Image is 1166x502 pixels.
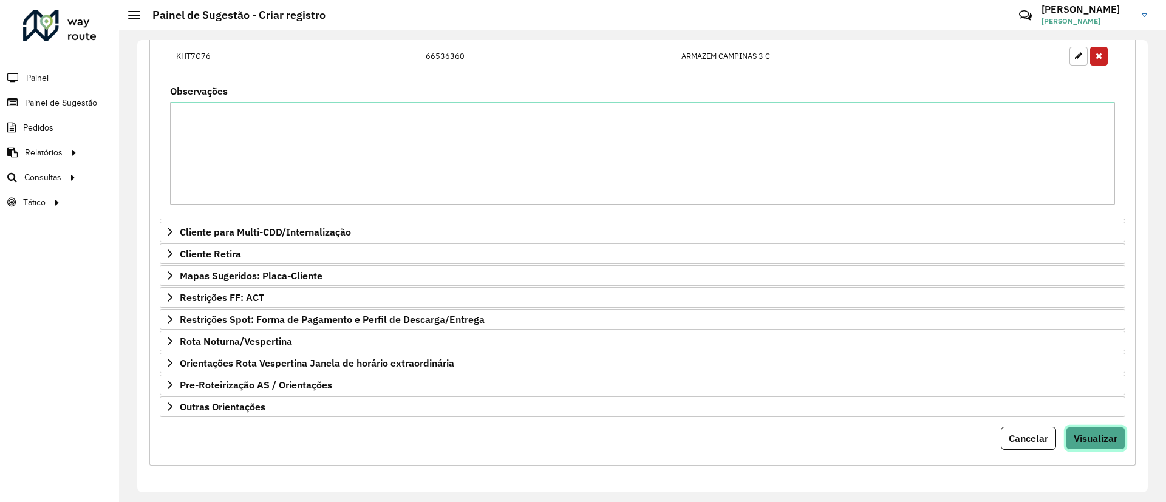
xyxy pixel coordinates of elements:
button: Cancelar [1001,427,1056,450]
a: Restrições Spot: Forma de Pagamento e Perfil de Descarga/Entrega [160,309,1125,330]
a: Restrições FF: ACT [160,287,1125,308]
a: Pre-Roteirização AS / Orientações [160,375,1125,395]
span: Restrições Spot: Forma de Pagamento e Perfil de Descarga/Entrega [180,314,485,324]
a: Contato Rápido [1012,2,1038,29]
span: Painel [26,72,49,84]
span: [PERSON_NAME] [1042,16,1133,27]
a: Outras Orientações [160,396,1125,417]
a: Cliente Retira [160,243,1125,264]
span: Painel de Sugestão [25,97,97,109]
button: Visualizar [1066,427,1125,450]
span: Rota Noturna/Vespertina [180,336,292,346]
span: Restrições FF: ACT [180,293,264,302]
span: Outras Orientações [180,402,265,412]
h2: Painel de Sugestão - Criar registro [140,8,326,22]
span: Orientações Rota Vespertina Janela de horário extraordinária [180,358,454,368]
span: Tático [23,196,46,209]
td: KHT7G76 [170,40,270,72]
span: Consultas [24,171,61,184]
span: Pedidos [23,121,53,134]
a: Mapas Sugeridos: Placa-Cliente [160,265,1125,286]
span: Visualizar [1074,432,1117,444]
span: Cliente Retira [180,249,241,259]
td: 66536360 [419,40,675,72]
a: Cliente para Multi-CDD/Internalização [160,222,1125,242]
h3: [PERSON_NAME] [1042,4,1133,15]
span: Cliente para Multi-CDD/Internalização [180,227,351,237]
a: Orientações Rota Vespertina Janela de horário extraordinária [160,353,1125,373]
label: Observações [170,84,228,98]
span: Cancelar [1009,432,1048,444]
td: ARMAZEM CAMPINAS 3 C [675,40,950,72]
span: Mapas Sugeridos: Placa-Cliente [180,271,322,280]
a: Rota Noturna/Vespertina [160,331,1125,351]
span: Pre-Roteirização AS / Orientações [180,380,332,390]
span: Relatórios [25,146,63,159]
